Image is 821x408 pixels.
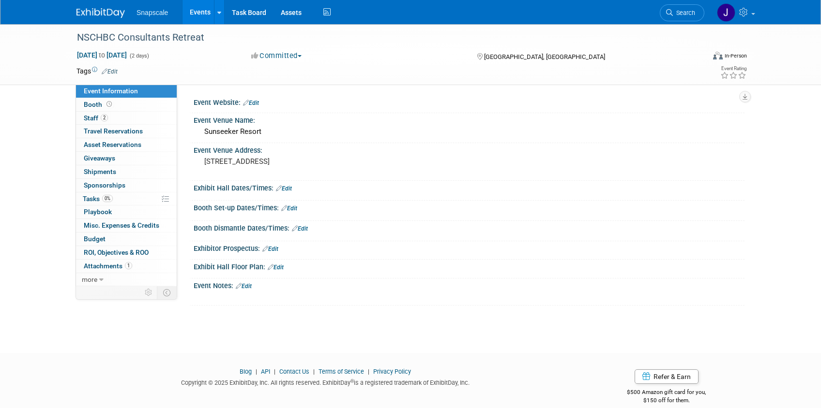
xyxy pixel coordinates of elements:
a: Asset Reservations [76,138,177,151]
img: ExhibitDay [76,8,125,18]
div: Event Rating [720,66,746,71]
span: Asset Reservations [84,141,141,148]
a: API [261,368,270,375]
a: Booth [76,98,177,111]
a: Attachments1 [76,260,177,273]
a: Blog [240,368,252,375]
div: Event Venue Name: [194,113,745,125]
a: Misc. Expenses & Credits [76,219,177,232]
a: Budget [76,233,177,246]
a: Privacy Policy [373,368,411,375]
a: Edit [243,100,259,106]
span: (2 days) [129,53,149,59]
img: Jennifer Benedict [717,3,735,22]
a: Giveaways [76,152,177,165]
span: ROI, Objectives & ROO [84,248,149,256]
a: Edit [236,283,252,290]
div: Event Notes: [194,278,745,291]
span: | [272,368,278,375]
div: Sunseeker Resort [201,124,737,139]
div: Event Format [647,50,747,65]
span: [DATE] [DATE] [76,51,127,59]
td: Personalize Event Tab Strip [140,286,157,299]
a: ROI, Objectives & ROO [76,246,177,259]
span: Staff [84,114,108,122]
span: Misc. Expenses & Credits [84,221,159,229]
div: In-Person [724,52,747,59]
div: Event Venue Address: [194,143,745,155]
a: Edit [262,246,278,252]
span: more [82,276,97,283]
sup: ® [350,379,354,384]
span: Attachments [84,262,132,270]
span: Playbook [84,208,112,216]
div: NSCHBC Consultants Retreat [74,29,690,46]
span: Giveaways [84,154,115,162]
img: Format-Inperson.png [713,52,723,59]
a: Playbook [76,205,177,219]
a: Edit [292,225,308,232]
a: Refer & Earn [635,369,699,384]
span: Sponsorships [84,181,125,189]
a: Sponsorships [76,179,177,192]
span: Budget [84,235,106,243]
span: Travel Reservations [84,127,143,135]
span: Search [673,9,695,16]
a: Staff2 [76,112,177,125]
span: | [253,368,259,375]
a: more [76,273,177,286]
a: Edit [268,264,284,271]
span: | [365,368,372,375]
span: 1 [125,262,132,269]
span: Booth [84,101,114,108]
a: Shipments [76,165,177,178]
a: Travel Reservations [76,125,177,138]
a: Event Information [76,85,177,98]
div: Exhibit Hall Dates/Times: [194,181,745,193]
a: Terms of Service [319,368,364,375]
a: Search [660,4,704,21]
div: $500 Amazon gift card for you, [589,382,745,404]
div: Booth Dismantle Dates/Times: [194,221,745,233]
div: Booth Set-up Dates/Times: [194,201,745,213]
span: 0% [102,195,113,202]
span: Shipments [84,168,116,175]
div: Exhibit Hall Floor Plan: [194,260,745,272]
span: 2 [101,114,108,121]
a: Tasks0% [76,192,177,205]
a: Edit [281,205,297,212]
button: Committed [248,51,305,61]
span: to [97,51,106,59]
span: Tasks [83,195,113,203]
div: Exhibitor Prospectus: [194,241,745,254]
span: [GEOGRAPHIC_DATA], [GEOGRAPHIC_DATA] [484,53,605,60]
pre: [STREET_ADDRESS] [204,157,412,166]
span: Snapscale [137,9,168,16]
div: $150 off for them. [589,396,745,405]
a: Edit [102,68,118,75]
a: Contact Us [279,368,309,375]
span: Booth not reserved yet [105,101,114,108]
span: | [311,368,317,375]
td: Tags [76,66,118,76]
div: Event Website: [194,95,745,108]
span: Event Information [84,87,138,95]
div: Copyright © 2025 ExhibitDay, Inc. All rights reserved. ExhibitDay is a registered trademark of Ex... [76,376,574,387]
a: Edit [276,185,292,192]
td: Toggle Event Tabs [157,286,177,299]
